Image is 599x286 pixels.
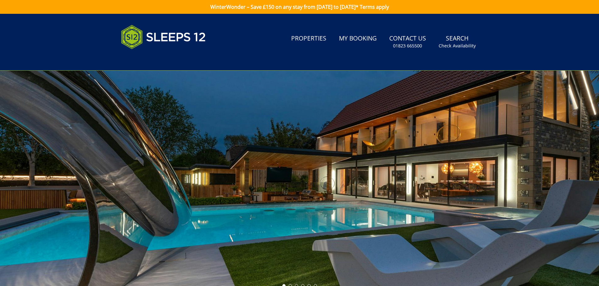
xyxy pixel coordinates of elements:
small: Check Availability [439,43,476,49]
img: Sleeps 12 [121,21,206,53]
a: SearchCheck Availability [436,32,478,52]
a: My Booking [336,32,379,46]
small: 01823 665500 [393,43,422,49]
a: Properties [289,32,329,46]
a: Contact Us01823 665500 [387,32,429,52]
iframe: Customer reviews powered by Trustpilot [118,57,184,62]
